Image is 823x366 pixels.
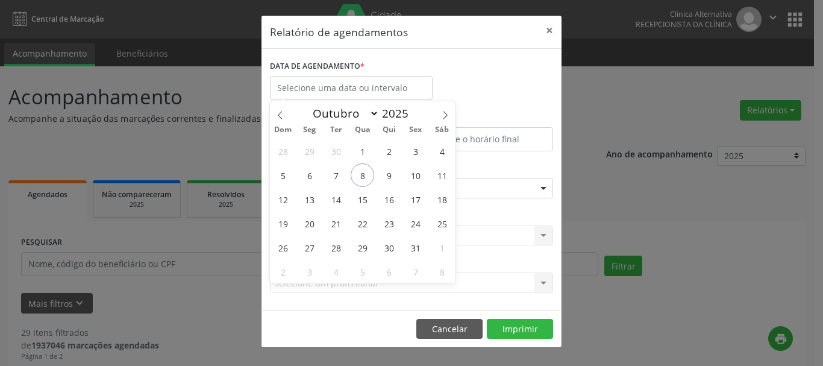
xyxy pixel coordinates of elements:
span: Outubro 4, 2025 [430,139,454,163]
span: Novembro 5, 2025 [351,260,374,283]
span: Outubro 22, 2025 [351,212,374,235]
span: Sáb [429,126,455,134]
select: Month [307,105,379,122]
span: Outubro 20, 2025 [298,212,321,235]
h5: Relatório de agendamentos [270,24,408,40]
span: Novembro 2, 2025 [271,260,295,283]
span: Outubro 12, 2025 [271,188,295,211]
span: Outubro 10, 2025 [404,163,427,187]
span: Qua [349,126,376,134]
span: Outubro 14, 2025 [324,188,348,211]
span: Setembro 30, 2025 [324,139,348,163]
span: Novembro 4, 2025 [324,260,348,283]
span: Outubro 23, 2025 [377,212,401,235]
input: Year [379,106,419,121]
span: Outubro 19, 2025 [271,212,295,235]
span: Outubro 18, 2025 [430,188,454,211]
span: Novembro 7, 2025 [404,260,427,283]
input: Selecione o horário final [415,127,553,151]
span: Outubro 9, 2025 [377,163,401,187]
span: Outubro 5, 2025 [271,163,295,187]
span: Outubro 17, 2025 [404,188,427,211]
span: Outubro 3, 2025 [404,139,427,163]
span: Outubro 8, 2025 [351,163,374,187]
span: Novembro 3, 2025 [298,260,321,283]
span: Outubro 16, 2025 [377,188,401,211]
span: Seg [296,126,323,134]
span: Outubro 7, 2025 [324,163,348,187]
span: Novembro 8, 2025 [430,260,454,283]
span: Sex [402,126,429,134]
span: Outubro 21, 2025 [324,212,348,235]
span: Outubro 1, 2025 [351,139,374,163]
span: Ter [323,126,349,134]
span: Dom [270,126,296,134]
span: Outubro 26, 2025 [271,236,295,259]
span: Outubro 24, 2025 [404,212,427,235]
span: Outubro 11, 2025 [430,163,454,187]
button: Imprimir [487,319,553,339]
input: Selecione uma data ou intervalo [270,76,433,100]
span: Outubro 25, 2025 [430,212,454,235]
span: Outubro 15, 2025 [351,188,374,211]
span: Outubro 30, 2025 [377,236,401,259]
span: Setembro 29, 2025 [298,139,321,163]
span: Outubro 28, 2025 [324,236,348,259]
span: Outubro 13, 2025 [298,188,321,211]
span: Qui [376,126,402,134]
label: DATA DE AGENDAMENTO [270,57,365,76]
span: Novembro 1, 2025 [430,236,454,259]
span: Setembro 28, 2025 [271,139,295,163]
span: Outubro 2, 2025 [377,139,401,163]
span: Outubro 27, 2025 [298,236,321,259]
button: Cancelar [416,319,483,339]
label: ATÉ [415,109,553,127]
span: Novembro 6, 2025 [377,260,401,283]
span: Outubro 6, 2025 [298,163,321,187]
button: Close [537,16,562,45]
span: Outubro 29, 2025 [351,236,374,259]
span: Outubro 31, 2025 [404,236,427,259]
